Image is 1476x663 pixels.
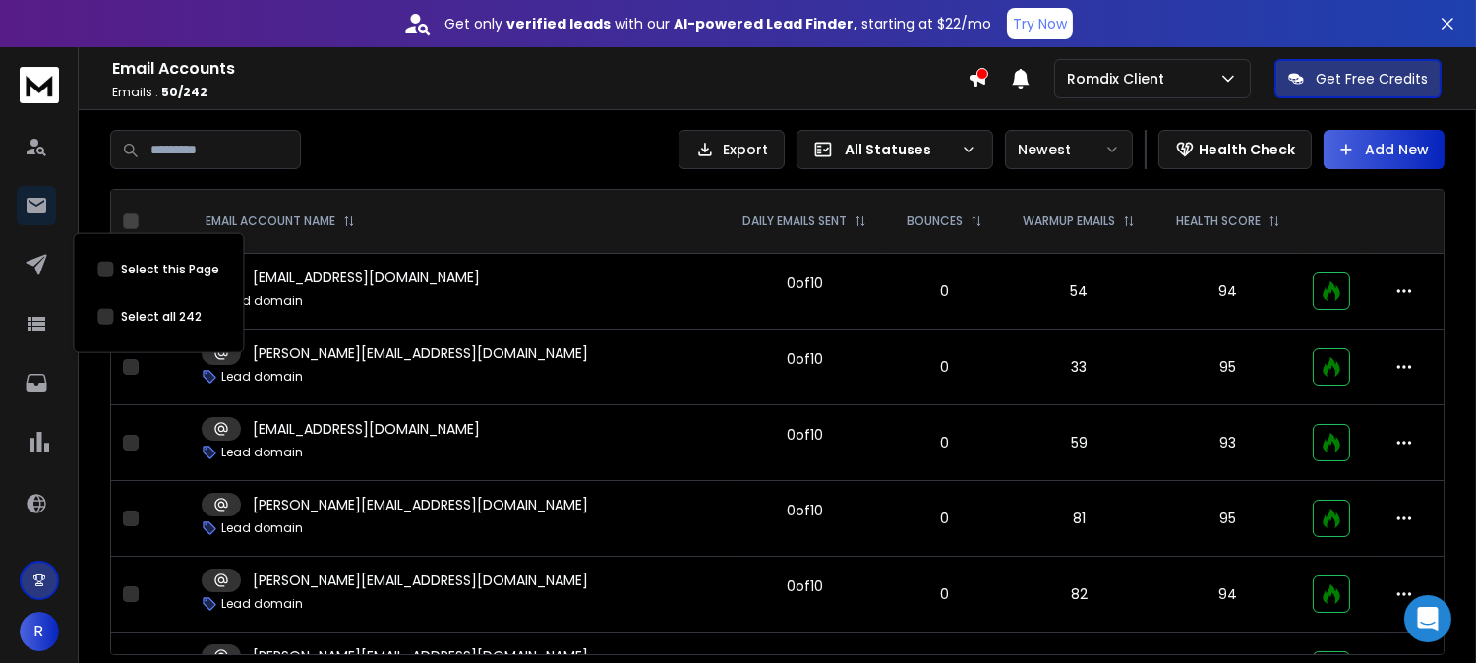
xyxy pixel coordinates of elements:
p: [PERSON_NAME][EMAIL_ADDRESS][DOMAIN_NAME] [253,495,588,514]
p: 0 [900,509,990,528]
div: v 4.0.25 [55,31,96,47]
span: 50 / 242 [161,84,207,100]
button: Health Check [1158,130,1312,169]
button: R [20,612,59,651]
div: 0 of 10 [787,576,823,596]
img: tab_keywords_by_traffic_grey.svg [196,114,211,130]
td: 94 [1155,557,1300,633]
button: Export [679,130,785,169]
p: Try Now [1013,14,1067,33]
p: Lead domain [221,445,303,460]
div: Domain: [URL] [51,51,140,67]
p: [EMAIL_ADDRESS][DOMAIN_NAME] [253,268,480,287]
p: Get only with our starting at $22/mo [444,14,991,33]
div: Domain Overview [75,116,176,129]
button: Get Free Credits [1274,59,1442,98]
p: Lead domain [221,596,303,612]
img: logo_orange.svg [31,31,47,47]
p: Lead domain [221,293,303,309]
td: 54 [1002,254,1155,330]
p: Romdix Client [1067,69,1172,89]
h1: Email Accounts [112,57,968,81]
p: 0 [900,281,990,301]
p: DAILY EMAILS SENT [742,213,847,229]
strong: verified leads [506,14,611,33]
p: Emails : [112,85,968,100]
img: logo [20,67,59,103]
p: Lead domain [221,369,303,385]
p: BOUNCES [907,213,963,229]
p: [PERSON_NAME][EMAIL_ADDRESS][DOMAIN_NAME] [253,343,588,363]
td: 59 [1002,405,1155,481]
button: Newest [1005,130,1133,169]
td: 82 [1002,557,1155,633]
p: 0 [900,433,990,452]
td: 81 [1002,481,1155,557]
button: Try Now [1007,8,1073,39]
td: 95 [1155,330,1300,405]
p: [EMAIL_ADDRESS][DOMAIN_NAME] [253,419,480,439]
div: EMAIL ACCOUNT NAME [206,213,355,229]
td: 33 [1002,330,1155,405]
p: Health Check [1199,140,1295,159]
div: Keywords by Traffic [217,116,331,129]
label: Select all 242 [121,309,202,325]
p: Lead domain [221,520,303,536]
td: 95 [1155,481,1300,557]
p: 0 [900,584,990,604]
p: 0 [900,357,990,377]
p: Get Free Credits [1316,69,1428,89]
strong: AI-powered Lead Finder, [674,14,857,33]
p: All Statuses [845,140,953,159]
div: 0 of 10 [787,501,823,520]
img: tab_domain_overview_orange.svg [53,114,69,130]
td: 93 [1155,405,1300,481]
img: website_grey.svg [31,51,47,67]
p: HEALTH SCORE [1176,213,1261,229]
div: Open Intercom Messenger [1404,595,1451,642]
div: 0 of 10 [787,349,823,369]
p: WARMUP EMAILS [1023,213,1115,229]
label: Select this Page [121,262,219,277]
td: 94 [1155,254,1300,330]
div: 0 of 10 [787,273,823,293]
div: 0 of 10 [787,425,823,445]
button: Add New [1324,130,1445,169]
p: [PERSON_NAME][EMAIL_ADDRESS][DOMAIN_NAME] [253,571,588,590]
